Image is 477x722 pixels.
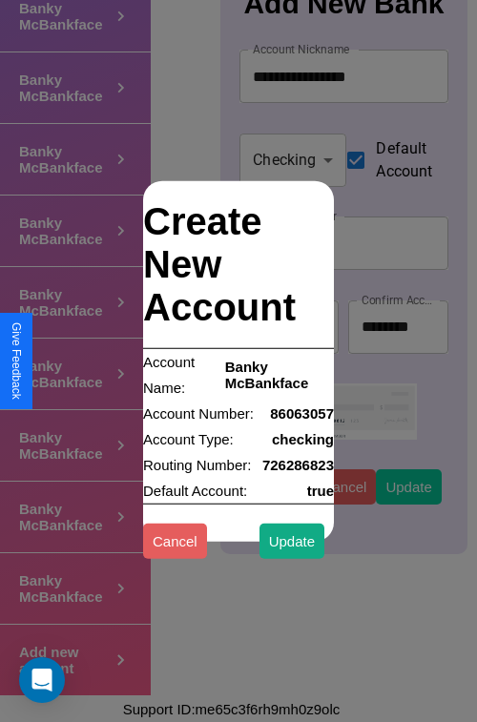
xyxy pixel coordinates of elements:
[143,477,247,503] p: Default Account:
[270,404,334,421] h4: 86063057
[143,180,334,348] h2: Create New Account
[143,400,254,425] p: Account Number:
[143,523,207,558] button: Cancel
[307,482,334,498] h4: true
[272,430,334,446] h4: checking
[143,348,225,400] p: Account Name:
[19,657,65,703] div: Open Intercom Messenger
[225,358,334,390] h4: Banky McBankface
[143,425,234,451] p: Account Type:
[143,451,251,477] p: Routing Number:
[10,322,23,400] div: Give Feedback
[259,523,324,558] button: Update
[262,456,334,472] h4: 726286823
